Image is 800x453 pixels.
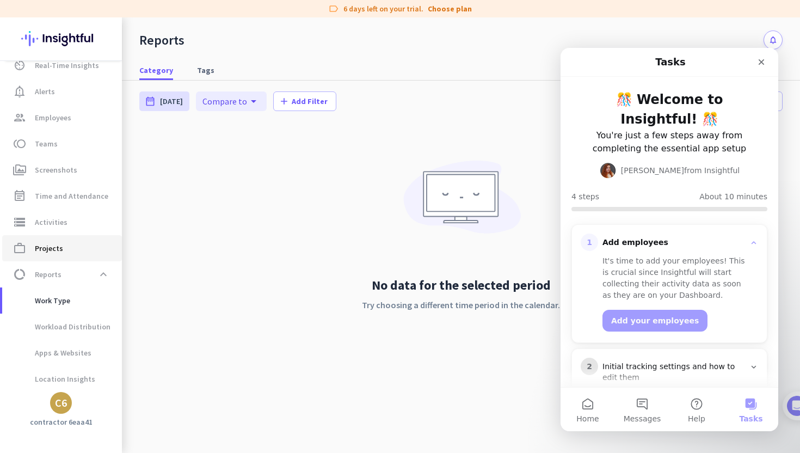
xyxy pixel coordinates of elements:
span: Work Type [11,287,70,314]
a: event_noteTime and Attendance [2,183,122,209]
i: work_outline [13,242,26,255]
div: C6 [55,397,67,408]
button: notifications [764,30,783,50]
i: toll [13,137,26,150]
a: work_outlineProjects [2,235,122,261]
i: perm_media [13,163,26,176]
h2: No data for the selected period [362,277,560,294]
i: notification_important [13,85,26,98]
span: Tags [197,65,214,76]
img: Insightful logo [21,17,101,60]
i: date_range [145,96,156,107]
span: Screenshots [35,163,77,176]
a: tollTeams [2,131,122,157]
button: expand_less [94,265,113,284]
a: Apps & Websites [2,340,122,366]
a: groupEmployees [2,105,122,131]
span: [DATE] [160,96,183,107]
a: av_timerReal-Time Insights [2,52,122,78]
span: Compare to [202,96,247,107]
a: Location Insights [2,366,122,392]
span: Employees [35,111,71,124]
span: Alerts [35,85,55,98]
a: Choose plan [428,3,472,14]
span: Workload Distribution [11,314,110,340]
a: storageActivities [2,209,122,235]
a: Work Type [2,287,122,314]
span: Category [139,65,173,76]
i: arrow_drop_down [247,95,260,108]
span: Activities [35,216,67,229]
div: Reports [139,32,184,48]
i: notifications [768,35,778,45]
span: Location Insights [11,366,95,392]
i: group [13,111,26,124]
i: av_timer [13,59,26,72]
i: add [279,96,290,107]
span: Projects [35,242,63,255]
i: event_note [13,189,26,203]
p: Try choosing a different time period in the calendar. [362,298,560,311]
span: Real-Time Insights [35,59,99,72]
span: Teams [35,137,58,150]
i: label [328,3,339,14]
span: Time and Attendance [35,189,108,203]
span: Reports [35,268,61,281]
button: addAdd Filter [273,91,336,111]
a: perm_mediaScreenshots [2,157,122,183]
img: No data [398,152,524,249]
a: notification_importantAlerts [2,78,122,105]
a: data_usageReportsexpand_less [2,261,122,287]
i: storage [13,216,26,229]
span: Apps & Websites [11,340,91,366]
a: Workload Distribution [2,314,122,340]
span: Add Filter [292,96,328,107]
i: data_usage [13,268,26,281]
iframe: Intercom live chat [561,48,778,431]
